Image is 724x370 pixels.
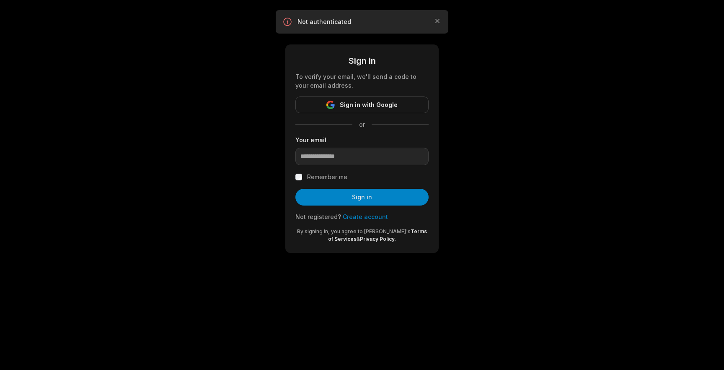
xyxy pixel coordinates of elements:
div: Sign in [295,55,429,67]
div: To verify your email, we'll send a code to your email address. [295,72,429,90]
span: & [357,236,360,242]
span: or [352,120,372,129]
a: Create account [343,213,388,220]
span: By signing in, you agree to [PERSON_NAME]'s [297,228,411,235]
label: Your email [295,135,429,144]
button: Sign in with Google [295,96,429,113]
label: Remember me [307,172,347,182]
a: Terms of Services [328,228,427,242]
span: Not registered? [295,213,341,220]
span: Sign in with Google [340,100,398,110]
p: Not authenticated [297,18,427,26]
span: . [395,236,396,242]
a: Privacy Policy [360,236,395,242]
button: Sign in [295,189,429,206]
